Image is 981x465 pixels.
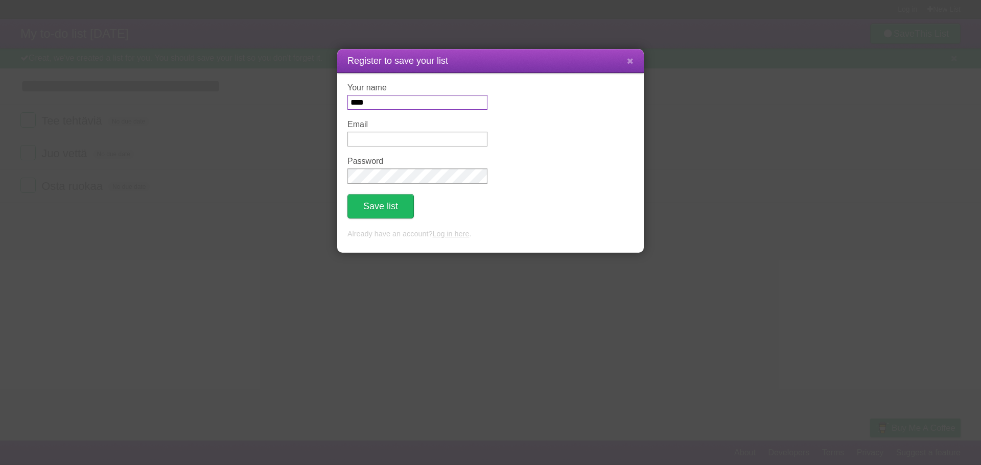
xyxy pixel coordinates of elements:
p: Already have an account? . [347,229,634,240]
label: Email [347,120,487,129]
button: Save list [347,194,414,218]
a: Log in here [432,230,469,238]
label: Your name [347,83,487,92]
h1: Register to save your list [347,54,634,68]
label: Password [347,157,487,166]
